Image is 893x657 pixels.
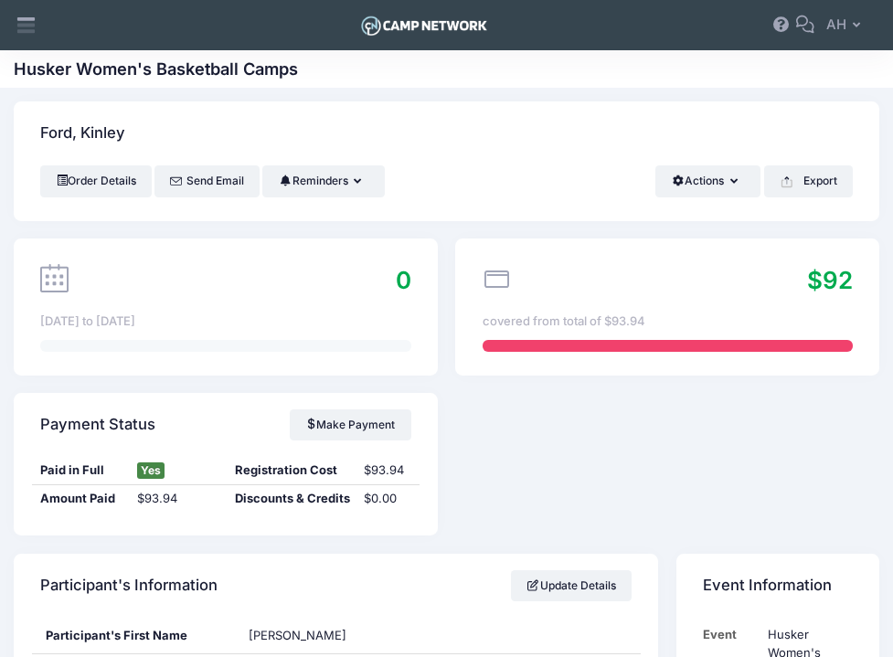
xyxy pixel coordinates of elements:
[40,108,125,160] h4: Ford, Kinley
[32,490,129,508] div: Amount Paid
[764,165,853,196] button: Export
[703,559,832,611] h4: Event Information
[8,5,45,47] div: Show aside menu
[355,490,420,508] div: $0.00
[290,409,411,440] a: Make Payment
[137,462,165,479] span: Yes
[40,559,218,611] h4: Participant's Information
[226,461,356,480] div: Registration Cost
[396,266,411,294] span: 0
[355,461,420,480] div: $93.94
[358,12,489,39] img: Logo
[40,165,152,196] a: Order Details
[129,490,226,508] div: $93.94
[40,313,410,331] div: [DATE] to [DATE]
[14,59,298,79] h1: Husker Women's Basketball Camps
[40,399,155,451] h4: Payment Status
[32,618,235,654] div: Participant's First Name
[483,313,853,331] div: covered from total of $93.94
[32,461,129,480] div: Paid in Full
[814,5,879,47] button: AH
[807,266,853,294] span: $92
[262,165,384,196] button: Reminders
[511,570,633,601] a: Update Details
[154,165,260,196] a: Send Email
[226,490,356,508] div: Discounts & Credits
[826,15,846,35] span: AH
[655,165,760,196] button: Actions
[249,628,346,642] span: [PERSON_NAME]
